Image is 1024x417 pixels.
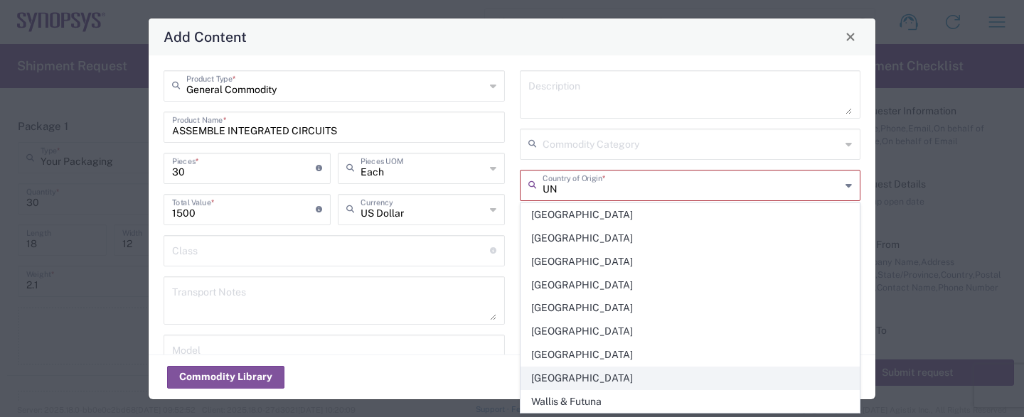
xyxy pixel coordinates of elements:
span: [GEOGRAPHIC_DATA] [521,367,860,389]
span: [GEOGRAPHIC_DATA] [521,227,860,249]
span: [GEOGRAPHIC_DATA] [521,251,860,273]
button: Commodity Library [167,366,284,389]
div: This field is required [520,201,861,214]
span: Wallis & Futuna [521,391,860,413]
h4: Add Content [164,26,247,47]
span: [GEOGRAPHIC_DATA] [521,297,860,319]
button: Close [841,27,860,47]
span: [GEOGRAPHIC_DATA] [521,344,860,366]
span: [GEOGRAPHIC_DATA] [521,320,860,342]
span: [GEOGRAPHIC_DATA] [521,204,860,226]
span: [GEOGRAPHIC_DATA] [521,274,860,296]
